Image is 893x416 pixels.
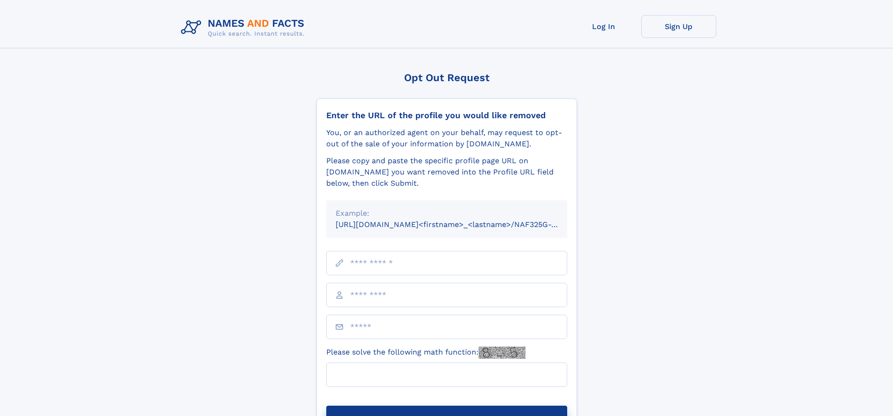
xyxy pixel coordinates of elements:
[566,15,641,38] a: Log In
[326,347,525,359] label: Please solve the following math function:
[326,110,567,121] div: Enter the URL of the profile you would like removed
[177,15,312,40] img: Logo Names and Facts
[641,15,716,38] a: Sign Up
[326,155,567,189] div: Please copy and paste the specific profile page URL on [DOMAIN_NAME] you want removed into the Pr...
[326,127,567,150] div: You, or an authorized agent on your behalf, may request to opt-out of the sale of your informatio...
[336,220,585,229] small: [URL][DOMAIN_NAME]<firstname>_<lastname>/NAF325G-xxxxxxxx
[336,208,558,219] div: Example:
[316,72,577,83] div: Opt Out Request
